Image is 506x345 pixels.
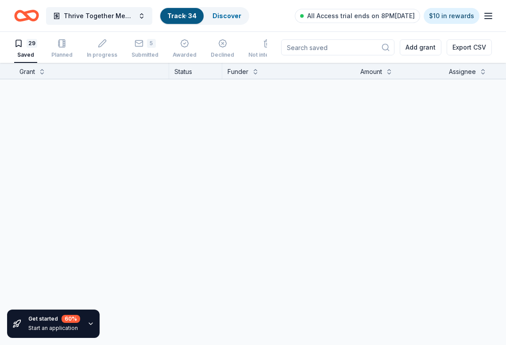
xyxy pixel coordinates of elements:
div: Amount [360,66,382,77]
button: Not interested [248,35,286,63]
div: Get started [28,315,80,323]
a: All Access trial ends on 8PM[DATE] [295,9,420,23]
div: In progress [87,51,117,58]
button: 5Submitted [131,35,158,63]
button: 29Saved [14,35,37,63]
div: Planned [51,51,73,58]
div: Submitted [131,51,158,58]
div: 29 [27,39,37,48]
div: Status [169,63,222,79]
div: 60 % [62,315,80,323]
div: Saved [14,51,37,58]
a: $10 in rewards [424,8,479,24]
a: Discover [212,12,241,19]
button: Thrive Together Mental Health and Well-Being Program [46,7,152,25]
div: Not interested [248,51,286,58]
button: Awarded [173,35,197,63]
span: Thrive Together Mental Health and Well-Being Program [64,11,135,21]
div: Awarded [173,51,197,58]
div: Grant [19,66,35,77]
input: Search saved [281,39,394,55]
button: Planned [51,35,73,63]
button: In progress [87,35,117,63]
button: Declined [211,35,234,63]
div: Declined [211,51,234,58]
button: Track· 34Discover [159,7,249,25]
span: All Access trial ends on 8PM[DATE] [307,11,415,21]
button: Add grant [400,39,441,55]
a: Track· 34 [167,12,197,19]
div: Assignee [449,66,476,77]
div: Start an application [28,325,80,332]
a: Home [14,5,39,26]
div: Funder [228,66,248,77]
div: 5 [147,39,156,48]
button: Export CSV [447,39,492,55]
